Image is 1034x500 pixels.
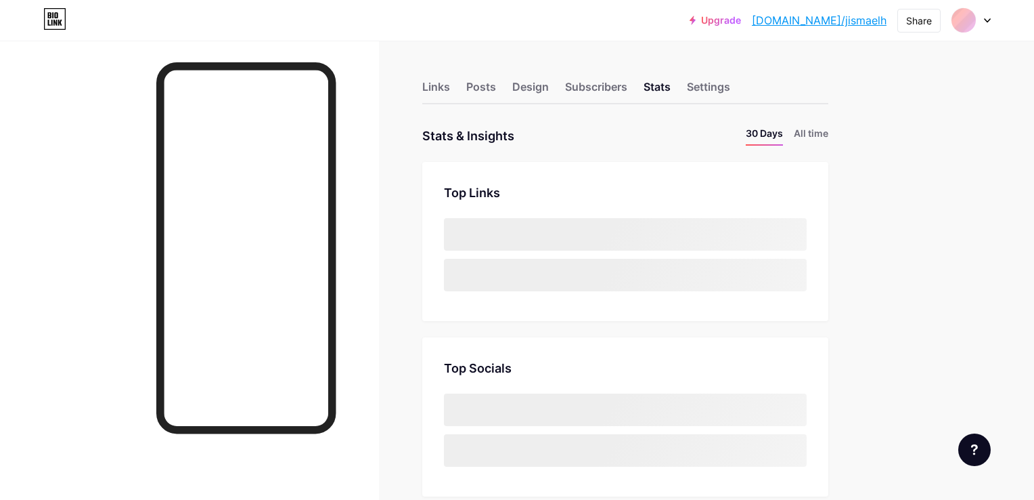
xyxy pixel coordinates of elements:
[687,79,730,103] div: Settings
[444,359,807,377] div: Top Socials
[422,79,450,103] div: Links
[794,126,828,146] li: All time
[644,79,671,103] div: Stats
[690,15,741,26] a: Upgrade
[746,126,783,146] li: 30 Days
[444,184,807,202] div: Top Links
[752,12,886,28] a: [DOMAIN_NAME]/jismaelh
[565,79,627,103] div: Subscribers
[906,14,932,28] div: Share
[466,79,496,103] div: Posts
[422,126,514,146] div: Stats & Insights
[512,79,549,103] div: Design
